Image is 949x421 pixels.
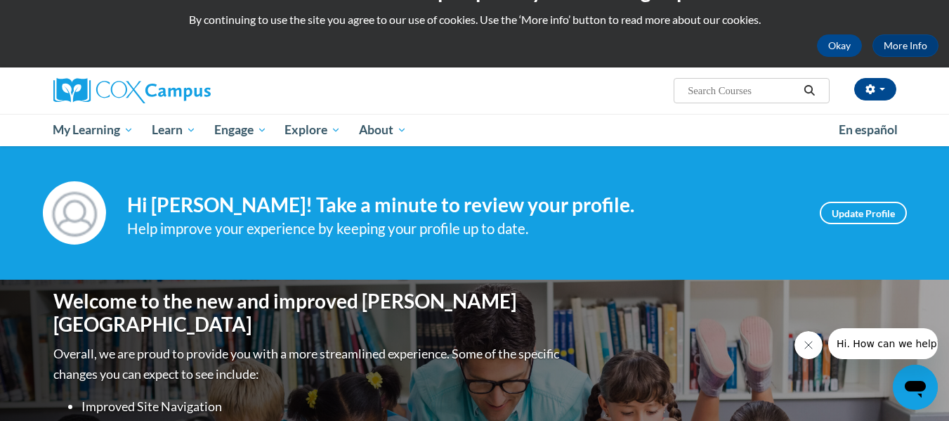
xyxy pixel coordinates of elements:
[794,331,823,359] iframe: Close message
[799,82,820,99] button: Search
[32,114,917,146] div: Main menu
[127,217,799,240] div: Help improve your experience by keeping your profile up to date.
[53,344,563,384] p: Overall, we are proud to provide you with a more streamlined experience. Some of the specific cha...
[686,82,799,99] input: Search Courses
[53,78,211,103] img: Cox Campus
[44,114,143,146] a: My Learning
[152,122,196,138] span: Learn
[275,114,350,146] a: Explore
[872,34,938,57] a: More Info
[81,396,563,417] li: Improved Site Navigation
[53,122,133,138] span: My Learning
[820,202,907,224] a: Update Profile
[53,78,320,103] a: Cox Campus
[8,10,114,21] span: Hi. How can we help?
[854,78,896,101] button: Account Settings
[350,114,416,146] a: About
[817,34,862,57] button: Okay
[839,122,898,137] span: En español
[143,114,205,146] a: Learn
[53,290,563,337] h1: Welcome to the new and improved [PERSON_NAME][GEOGRAPHIC_DATA]
[893,365,938,410] iframe: Button to launch messaging window
[284,122,341,138] span: Explore
[11,12,938,27] p: By continuing to use the site you agree to our use of cookies. Use the ‘More info’ button to read...
[205,114,276,146] a: Engage
[127,193,799,217] h4: Hi [PERSON_NAME]! Take a minute to review your profile.
[828,328,938,359] iframe: Message from company
[43,181,106,245] img: Profile Image
[830,115,907,145] a: En español
[359,122,407,138] span: About
[214,122,267,138] span: Engage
